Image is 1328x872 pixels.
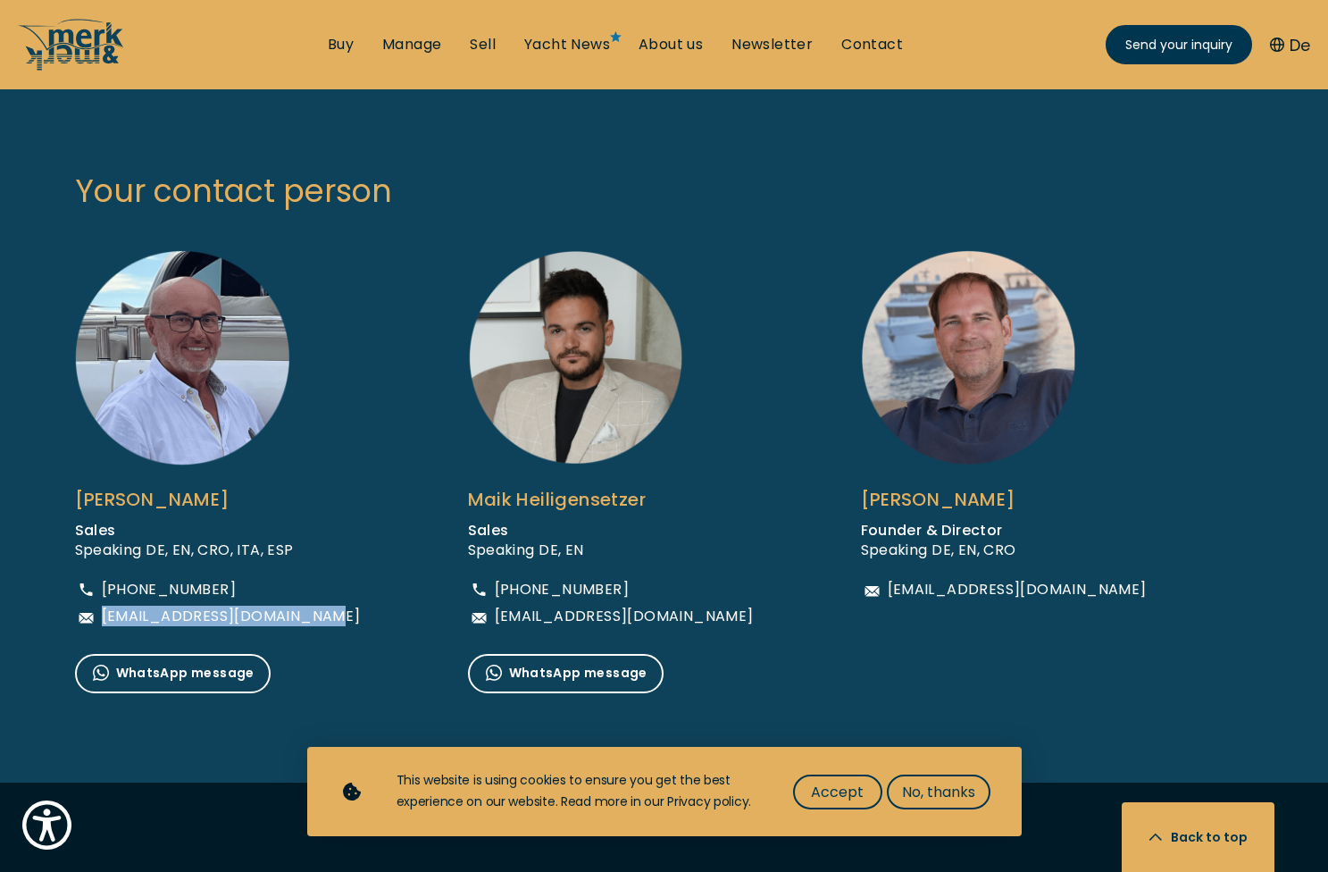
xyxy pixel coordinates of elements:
a: Manage [382,35,441,54]
a: About us [639,35,703,54]
span: [EMAIL_ADDRESS][DOMAIN_NAME] [495,609,754,624]
div: Speaking [861,541,1147,560]
a: / [18,56,125,77]
div: Sales [468,521,754,541]
a: Sell [470,35,496,54]
span: DE, EN, CRO, ITA, ESP [146,540,293,560]
div: Speaking [468,541,754,560]
span: Accept [811,781,864,803]
a: Yacht News [524,35,610,54]
a: Contact [841,35,903,54]
img: Maik Heiligensetzer [468,250,682,465]
a: WhatsApp message [75,654,271,693]
span: DE, EN [539,540,583,560]
a: Privacy policy [667,792,748,810]
img: Mario Martinović [75,250,289,465]
img: Julian Merk [861,250,1075,465]
span: WhatsApp message [479,663,647,684]
span: DE, EN, CRO [931,540,1015,560]
a: Newsletter [731,35,813,54]
button: De [1270,33,1310,57]
span: Send your inquiry [1125,36,1232,54]
button: No, thanks [887,775,990,809]
div: [PERSON_NAME] [861,483,1147,516]
span: [EMAIL_ADDRESS][DOMAIN_NAME] [102,609,361,624]
div: Maik Heiligensetzer [468,483,754,516]
button: Back to top [1122,802,1274,872]
div: Speaking [75,541,361,560]
span: WhatsApp message [86,663,255,684]
span: [PHONE_NUMBER] [102,583,237,597]
a: Send your inquiry [1106,25,1252,64]
div: This website is using cookies to ensure you get the best experience on our website. Read more in ... [397,770,757,813]
button: Accept [793,775,882,809]
h3: Your contact person [57,131,1272,250]
a: WhatsApp message [468,654,664,693]
span: No, thanks [902,781,975,803]
span: [EMAIL_ADDRESS][DOMAIN_NAME] [888,583,1147,597]
div: [PERSON_NAME] [75,483,361,516]
div: Founder & Director [861,521,1147,541]
a: Buy [328,35,354,54]
button: Show Accessibility Preferences [18,796,76,854]
div: Sales [75,521,361,541]
span: [PHONE_NUMBER] [495,583,630,597]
